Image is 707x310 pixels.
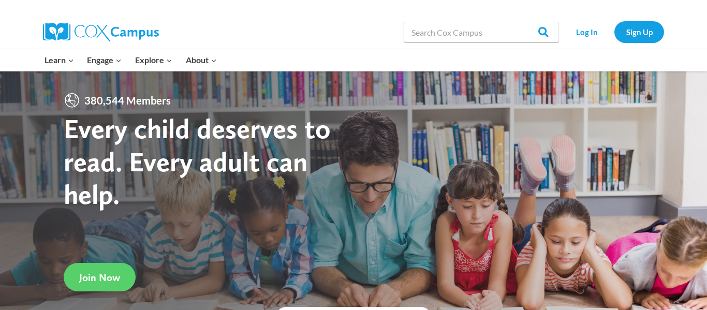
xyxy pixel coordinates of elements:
nav: Primary Navigation [38,49,223,71]
span: About [186,53,217,67]
span: Join Now [79,271,120,284]
a: Sign Up [614,21,664,42]
strong: Every child deserves to read. Every adult can help. [64,112,331,211]
a: Join Now [64,263,136,291]
img: Cox Campus [43,23,159,41]
span: Engage [87,53,122,67]
span: 380,544 Members [80,92,175,109]
input: Search Cox Campus [404,22,559,42]
span: Learn [45,53,74,67]
nav: Secondary Navigation [564,21,664,42]
a: Log In [564,21,609,42]
span: Explore [135,53,172,67]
